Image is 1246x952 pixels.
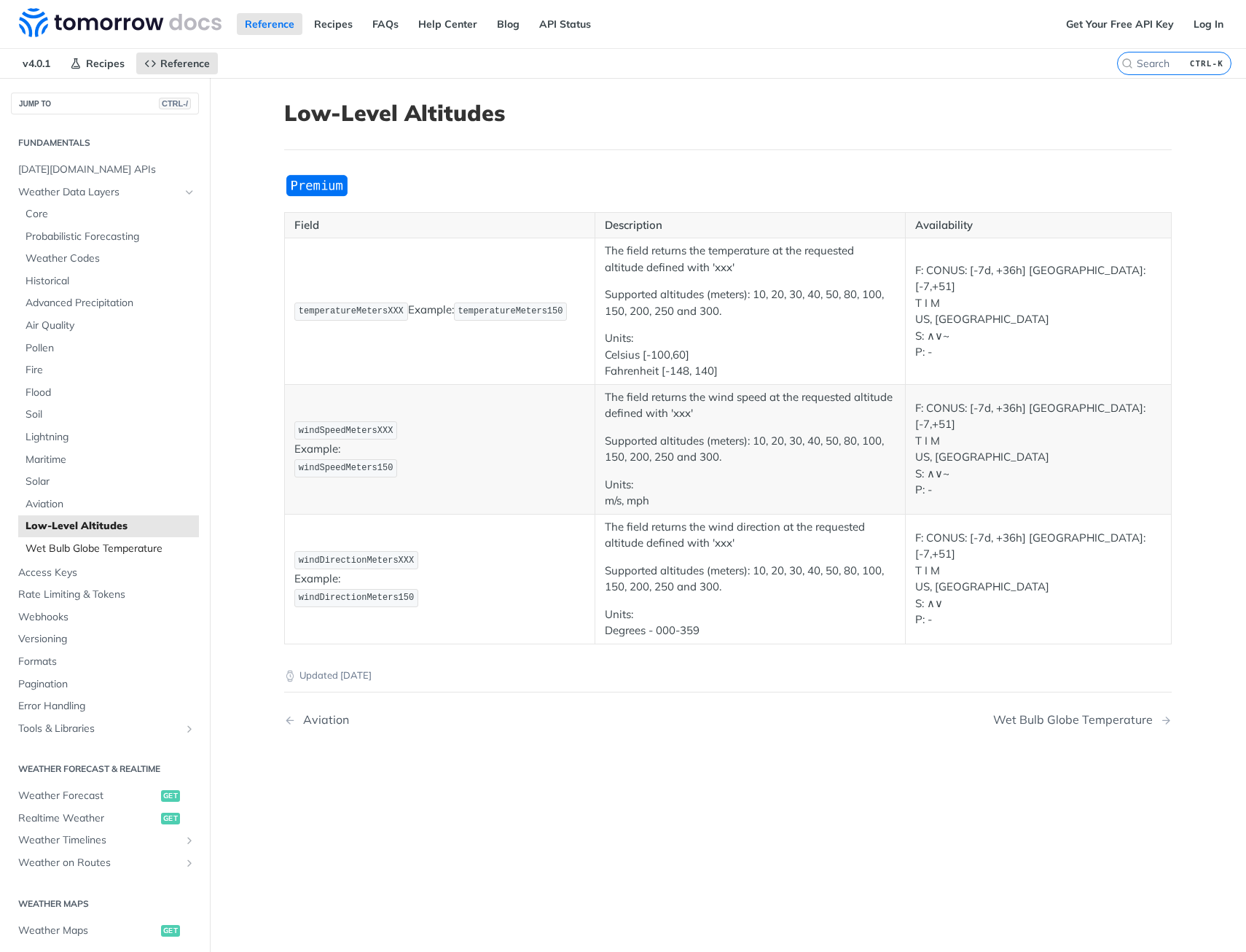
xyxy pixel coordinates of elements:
a: Probabilistic Forecasting [18,226,199,248]
a: Wet Bulb Globe Temperature [18,538,199,560]
h2: Fundamentals [11,136,199,149]
p: Supported altitudes (meters): 10, 20, 30, 40, 50, 80, 100, 150, 200, 250 and 300. [605,563,896,596]
a: Core [18,203,199,225]
a: Lightning [18,426,199,448]
a: Air Quality [18,315,199,337]
span: Realtime Weather [18,811,157,826]
span: Weather Timelines [18,833,180,848]
p: Units: Degrees - 000-359 [605,606,896,639]
p: F: CONUS: [-7d, +36h] [GEOGRAPHIC_DATA]: [-7,+51] T I M US, [GEOGRAPHIC_DATA] S: ∧∨~ P: - [915,400,1161,499]
a: Pollen [18,338,199,359]
a: FAQs [364,13,407,35]
span: Core [26,207,195,222]
p: Availability [915,217,1161,234]
a: Weather Data LayersHide subpages for Weather Data Layers [11,182,199,203]
p: Updated [DATE] [284,668,1172,683]
p: Description [605,217,896,234]
p: Example: [294,550,585,608]
span: get [161,790,180,802]
span: Solar [26,475,195,489]
p: The field returns the wind direction at the requested altitude defined with 'xxx' [605,519,896,552]
p: Units: Celsius [-100,60] Fahrenheit [-148, 140] [605,330,896,380]
a: Weather TimelinesShow subpages for Weather Timelines [11,830,199,851]
p: F: CONUS: [-7d, +36h] [GEOGRAPHIC_DATA]: [-7,+51] T I M US, [GEOGRAPHIC_DATA] S: ∧∨~ P: - [915,262,1161,361]
a: Weather Codes [18,248,199,270]
span: Tools & Libraries [18,722,180,736]
span: Maritime [26,453,195,467]
a: Aviation [18,493,199,515]
button: Show subpages for Weather on Routes [184,857,195,869]
a: [DATE][DOMAIN_NAME] APIs [11,159,199,181]
span: Advanced Precipitation [26,296,195,311]
a: Flood [18,382,199,404]
span: Soil [26,407,195,422]
a: Blog [489,13,528,35]
a: Reference [237,13,302,35]
a: Next Page: Wet Bulb Globe Temperature [993,713,1172,727]
span: Aviation [26,497,195,512]
p: Units: m/s, mph [605,477,896,510]
span: Probabilistic Forecasting [26,230,195,244]
a: Realtime Weatherget [11,808,199,830]
span: Weather Forecast [18,789,157,803]
span: Recipes [86,57,125,70]
button: Show subpages for Tools & Libraries [184,723,195,735]
span: Historical [26,274,195,289]
a: Get Your Free API Key [1058,13,1182,35]
span: Pagination [18,677,195,692]
a: Low-Level Altitudes [18,515,199,537]
span: Fire [26,363,195,378]
span: get [161,813,180,824]
h1: Low-Level Altitudes [284,100,1172,126]
a: Access Keys [11,562,199,584]
a: Rate Limiting & Tokens [11,584,199,606]
span: Weather Codes [26,251,195,266]
p: The field returns the wind speed at the requested altitude defined with 'xxx' [605,389,896,422]
span: windDirectionMetersXXX [299,555,414,566]
a: Advanced Precipitation [18,292,199,314]
kbd: CTRL-K [1186,56,1227,71]
a: Maritime [18,449,199,471]
span: Versioning [18,632,195,647]
a: Webhooks [11,606,199,628]
span: Formats [18,655,195,669]
p: The field returns the temperature at the requested altitude defined with 'xxx' [605,243,896,276]
span: Air Quality [26,319,195,333]
span: windSpeedMeters150 [299,463,393,473]
p: Supported altitudes (meters): 10, 20, 30, 40, 50, 80, 100, 150, 200, 250 and 300. [605,433,896,466]
h2: Weather Forecast & realtime [11,762,199,776]
span: Weather Data Layers [18,185,180,200]
a: Weather on RoutesShow subpages for Weather on Routes [11,852,199,874]
a: Log In [1186,13,1231,35]
span: Lightning [26,430,195,445]
span: get [161,925,180,937]
span: Weather on Routes [18,856,180,870]
img: Tomorrow.io Weather API Docs [19,8,222,37]
div: Wet Bulb Globe Temperature [993,713,1160,727]
a: Versioning [11,628,199,650]
span: Rate Limiting & Tokens [18,588,195,602]
a: Pagination [11,674,199,695]
span: temperatureMetersXXX [299,306,404,316]
a: Previous Page: Aviation [284,713,665,727]
h2: Weather Maps [11,897,199,910]
p: Example: [294,301,585,322]
button: JUMP TOCTRL-/ [11,93,199,114]
a: Help Center [410,13,485,35]
a: Recipes [62,52,133,74]
button: Hide subpages for Weather Data Layers [184,187,195,198]
a: Solar [18,471,199,493]
span: Error Handling [18,699,195,714]
p: Supported altitudes (meters): 10, 20, 30, 40, 50, 80, 100, 150, 200, 250 and 300. [605,286,896,319]
span: windDirectionMeters150 [299,593,414,603]
a: Weather Mapsget [11,920,199,942]
span: Webhooks [18,610,195,625]
span: windSpeedMetersXXX [299,426,393,436]
nav: Pagination Controls [284,698,1172,741]
p: F: CONUS: [-7d, +36h] [GEOGRAPHIC_DATA]: [-7,+51] T I M US, [GEOGRAPHIC_DATA] S: ∧∨ P: - [915,530,1161,628]
a: Error Handling [11,695,199,717]
span: v4.0.1 [15,52,58,74]
span: Weather Maps [18,924,157,938]
p: Field [294,217,585,234]
span: CTRL-/ [159,98,191,109]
